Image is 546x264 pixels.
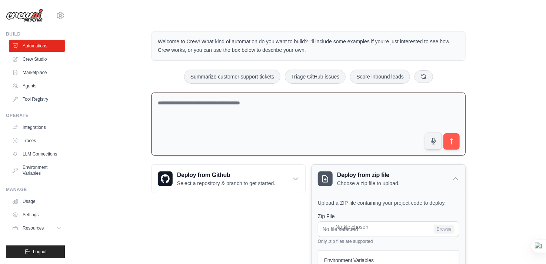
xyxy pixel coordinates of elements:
div: Build [6,31,65,37]
a: Marketplace [9,67,65,78]
a: Traces [9,135,65,147]
a: Crew Studio [9,53,65,65]
a: Tool Registry [9,93,65,105]
button: Logout [6,245,65,258]
span: Resources [23,225,44,231]
p: Welcome to Crew! What kind of automation do you want to build? I'll include some examples if you'... [158,37,459,54]
a: Settings [9,209,65,221]
a: Agents [9,80,65,92]
a: Environment Variables [9,161,65,179]
button: Triage GitHub issues [285,70,346,84]
label: Zip File [318,213,459,220]
a: Automations [9,40,65,52]
h3: Deploy from zip file [337,171,400,180]
div: Manage [6,187,65,193]
h3: Deploy from Github [177,171,275,180]
button: Score inbound leads [350,70,410,84]
p: Only .zip files are supported [318,238,459,244]
a: Integrations [9,121,65,133]
a: LLM Connections [9,148,65,160]
button: Summarize customer support tickets [184,70,280,84]
button: Resources [9,222,65,234]
span: Logout [33,249,47,255]
p: Select a repository & branch to get started. [177,180,275,187]
iframe: Chat Widget [509,228,546,264]
a: Usage [9,196,65,207]
p: Choose a zip file to upload. [337,180,400,187]
h3: Environment Variables [324,257,453,264]
p: Upload a ZIP file containing your project code to deploy. [318,199,459,207]
img: Logo [6,9,43,23]
input: No file selected Browse [318,221,459,237]
div: Operate [6,113,65,118]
